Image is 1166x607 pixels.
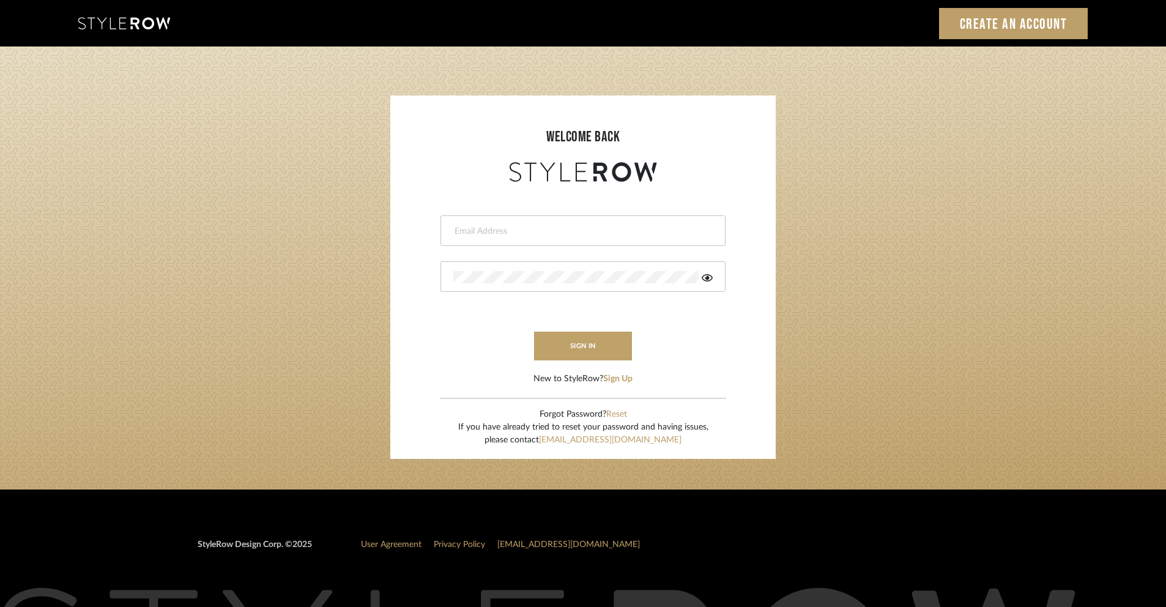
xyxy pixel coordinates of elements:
[198,538,312,561] div: StyleRow Design Corp. ©2025
[603,373,633,385] button: Sign Up
[497,540,640,549] a: [EMAIL_ADDRESS][DOMAIN_NAME]
[434,540,485,549] a: Privacy Policy
[539,436,681,444] a: [EMAIL_ADDRESS][DOMAIN_NAME]
[534,332,632,360] button: sign in
[939,8,1088,39] a: Create an Account
[458,421,708,447] div: If you have already tried to reset your password and having issues, please contact
[533,373,633,385] div: New to StyleRow?
[403,126,763,148] div: welcome back
[453,225,710,237] input: Email Address
[606,408,627,421] button: Reset
[458,408,708,421] div: Forgot Password?
[361,540,421,549] a: User Agreement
